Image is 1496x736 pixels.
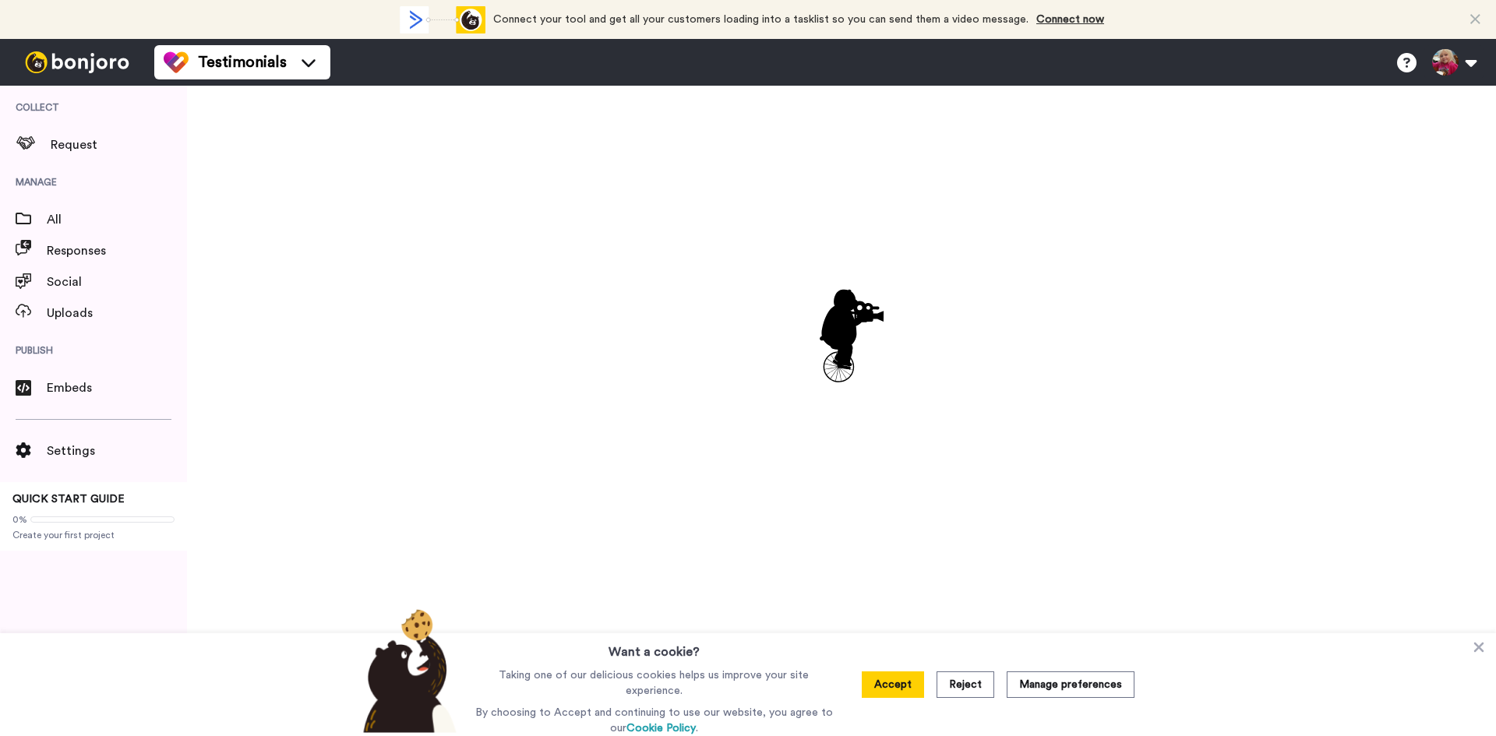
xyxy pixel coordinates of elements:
a: Connect now [1036,14,1104,25]
p: Taking one of our delicious cookies helps us improve your site experience. [471,667,837,699]
img: bj-logo-header-white.svg [19,51,136,73]
button: Reject [937,671,994,698]
span: 0% [12,513,27,526]
span: All [47,210,187,229]
span: QUICK START GUIDE [12,494,125,505]
span: Social [47,273,187,291]
span: Embeds [47,379,187,397]
img: bear-with-cookie.png [349,608,464,733]
div: animation [400,6,485,33]
a: Cookie Policy [626,723,696,734]
button: Accept [862,671,924,698]
img: tm-color.svg [164,50,189,75]
p: By choosing to Accept and continuing to use our website, you agree to our . [471,705,837,736]
span: Testimonials [198,51,287,73]
span: Responses [47,241,187,260]
span: Settings [47,442,187,460]
span: Uploads [47,304,187,322]
span: Connect your tool and get all your customers loading into a tasklist so you can send them a video... [493,14,1028,25]
div: animation [783,271,900,388]
button: Manage preferences [1007,671,1134,698]
span: Request [51,136,187,154]
h3: Want a cookie? [609,633,700,661]
span: Create your first project [12,529,175,541]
